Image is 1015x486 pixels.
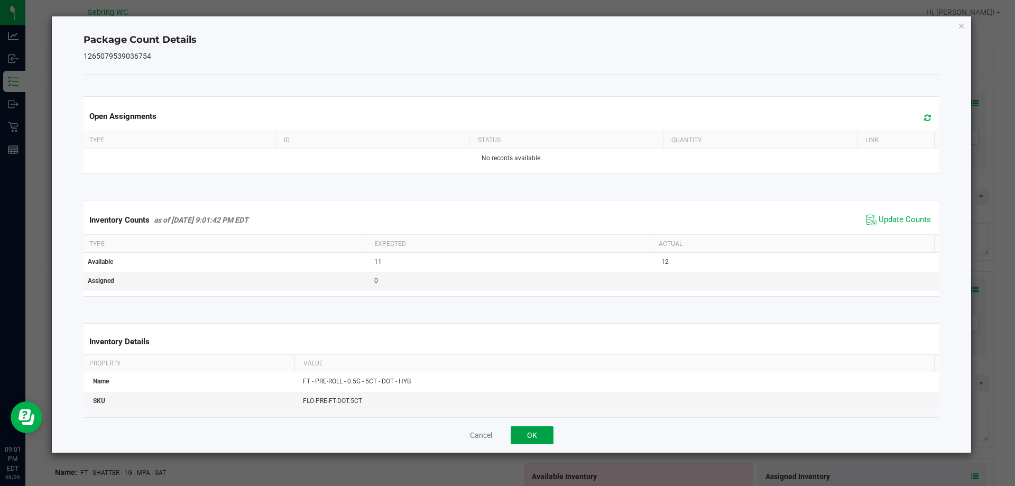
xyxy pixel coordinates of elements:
[81,149,942,168] td: No records available.
[879,215,931,225] span: Update Counts
[374,258,382,265] span: 11
[88,258,113,265] span: Available
[89,360,121,367] span: Property
[659,240,682,247] span: Actual
[511,426,553,444] button: OK
[88,277,114,285] span: Assigned
[93,378,109,385] span: Name
[89,337,150,346] span: Inventory Details
[303,378,411,385] span: FT - PRE-ROLL - 0.5G - 5CT - DOT - HYB
[93,397,105,405] span: SKU
[470,430,492,441] button: Cancel
[671,136,702,144] span: Quantity
[84,33,940,47] h4: Package Count Details
[84,52,940,60] h5: 1265079539036754
[478,136,501,144] span: Status
[154,216,248,224] span: as of [DATE] 9:01:42 PM EDT
[865,136,879,144] span: Link
[374,277,378,285] span: 0
[89,112,156,121] span: Open Assignments
[303,360,323,367] span: Value
[89,240,105,247] span: Type
[958,19,965,32] button: Close
[284,136,290,144] span: ID
[374,240,406,247] span: Expected
[11,401,42,433] iframe: Resource center
[303,397,362,405] span: FLO-PRE-FT-DOT.5CT
[89,215,150,225] span: Inventory Counts
[661,258,669,265] span: 12
[89,136,105,144] span: Type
